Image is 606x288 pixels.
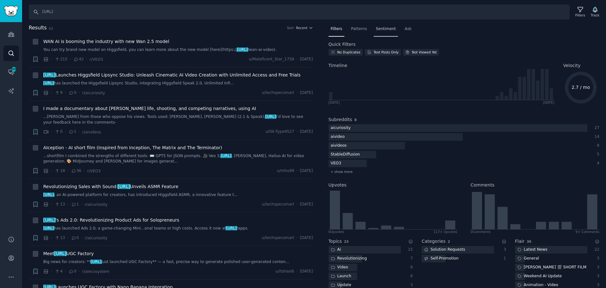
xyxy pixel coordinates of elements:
a: 368 [3,64,19,80]
span: [URL] [236,47,248,52]
span: · [65,268,66,275]
span: Patterns [351,26,367,32]
div: 3 [594,282,600,288]
span: · [296,129,298,135]
div: 27 [594,125,600,131]
div: 6 [407,265,413,270]
div: 3 [407,282,413,288]
div: 0 Upvote s [329,230,344,234]
span: 1 [68,129,76,135]
span: [URL] [225,226,237,230]
span: 0 [68,90,76,96]
a: [URL]Launches Higgsfield Lipsync Studio: Unleash Cinematic AI Video Creation with Unlimited Acces... [43,72,300,78]
span: 9 [55,90,62,96]
div: Sort [287,26,294,30]
div: Text Posts Only [374,50,399,54]
span: 42 [73,57,84,62]
span: · [84,168,85,174]
h2: Upvotes [329,182,347,188]
span: · [51,89,52,96]
a: ...shortfilm I combined the strengths of different tools: ⌨️ GPT5 for JSON prompts. 🎥 Veo 3,[URL]... [43,153,313,164]
span: · [86,56,87,63]
span: · [79,268,80,275]
span: [URL] [43,81,54,85]
span: [URL] [43,226,54,230]
span: [URL] [43,72,56,77]
div: Track [591,13,599,17]
span: · [70,56,71,63]
span: 2 [448,240,450,243]
span: u/techspecsmart [262,90,294,96]
span: 0 [55,129,62,135]
div: No Duplicates [337,50,360,54]
div: Weekend AI Update [515,273,564,280]
div: aicuriosity [329,124,353,132]
span: · [81,235,82,241]
span: Filters [331,26,342,32]
span: [DATE] [300,202,313,207]
span: · [51,235,52,241]
span: · [67,235,68,241]
span: r/aicuriosity [85,202,107,207]
div: General [515,255,541,263]
a: AIception - AI short film (Inspired from Inception, The Matrix and The Terminator) [43,144,222,151]
button: Track [589,5,602,19]
div: 5 [594,152,600,157]
span: 18 [55,168,65,174]
a: [URL], an AI-powered platform for creators, has introduced Higgsfield ASMR, a innovative feature ... [43,192,313,198]
span: 13 [55,235,65,241]
div: aivideos [329,142,349,150]
span: r/aicuriosity [85,236,107,240]
span: Results [29,24,47,32]
h2: Topics [329,238,342,245]
span: Timeline [329,62,348,69]
a: Big news for creators: **[URL]just launched UGC Factory** — a fast, precise way to generate polis... [43,259,313,265]
span: [DATE] [300,129,313,135]
span: 1 [71,202,79,207]
div: 7 [407,256,413,261]
a: I made a documentary about [PERSON_NAME] life, shooting, and competing narratives, using AI [43,105,256,112]
div: 117+ Upvotes [434,230,457,234]
span: Velocity [563,62,580,69]
span: u/itshasib [276,269,294,274]
span: · [67,201,68,208]
span: · [296,202,298,207]
h2: Flair [515,238,525,245]
div: 9+ Comments [575,230,599,234]
a: You can try brand new model on Higgsfield, you can learn more about the new model [here](https://... [43,47,313,53]
h2: Subreddits [329,116,352,123]
span: [DATE] [300,57,313,62]
span: · [81,201,82,208]
span: r/aicuriosity [82,91,105,95]
span: · [296,57,298,62]
span: [URL] [54,251,67,256]
div: Video [329,264,350,272]
span: · [79,89,80,96]
div: [DATE] [329,100,340,105]
div: Revolutionizing [329,255,369,263]
div: Self-Promotion [422,255,461,263]
span: r/VEO3 [90,57,103,62]
a: ...[PERSON_NAME] from those who oppose his views. Tools used: [PERSON_NAME], [PERSON_NAME] (2.1 &... [43,114,313,125]
div: Ai [329,246,343,254]
span: Meet UGC Factory [43,250,94,257]
span: [URL] [220,154,232,158]
span: 0 [68,269,76,274]
a: Meet[URL]UGC Factory [43,250,94,257]
span: · [296,168,298,174]
span: · [65,129,66,135]
span: Sentiment [376,26,396,32]
div: 22 [594,247,600,253]
div: StableDiffusion [329,151,362,159]
div: Launch [329,273,353,280]
span: [DATE] [300,235,313,241]
span: u/Ok-Type9527 [265,129,294,135]
span: · [79,129,80,135]
span: 0 [71,235,79,241]
div: VEO3 [329,160,344,168]
span: [URL] [43,193,54,197]
h2: Categories [422,238,445,245]
text: 2.7 / mo [572,85,590,90]
img: GummySearch logo [4,6,18,17]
